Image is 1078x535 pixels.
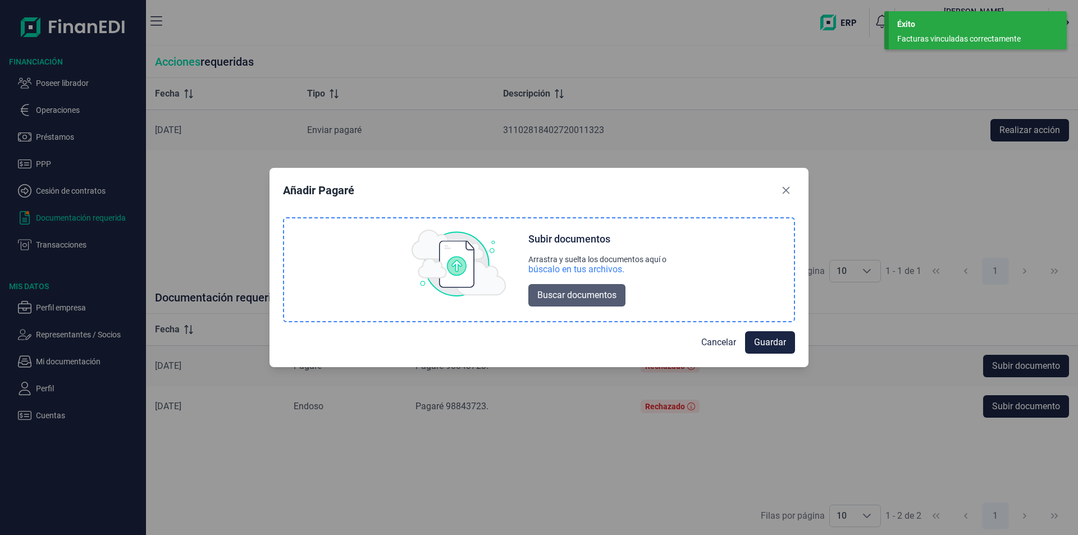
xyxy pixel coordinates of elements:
button: Cancelar [692,331,745,354]
div: búscalo en tus archivos. [528,264,666,275]
div: Subir documentos [528,232,610,246]
span: Buscar documentos [537,289,616,302]
div: Añadir Pagaré [283,182,354,198]
button: Buscar documentos [528,284,625,307]
img: upload img [412,230,506,297]
div: Facturas vinculadas correctamente [897,33,1050,45]
span: Guardar [754,336,786,349]
div: Arrastra y suelta los documentos aquí o [528,255,666,264]
div: búscalo en tus archivos. [528,264,624,275]
button: Close [777,181,795,199]
span: Cancelar [701,336,736,349]
button: Guardar [745,331,795,354]
div: Éxito [897,19,1058,30]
